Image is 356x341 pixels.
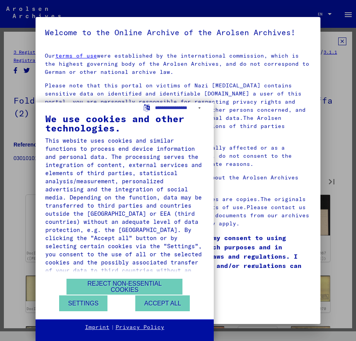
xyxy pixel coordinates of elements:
a: Privacy Policy [116,324,164,331]
button: Settings [59,295,107,311]
button: Accept all [135,295,190,311]
div: We use cookies and other technologies. [45,114,204,133]
a: Imprint [85,324,109,331]
div: This website uses cookies and similar functions to process end device information and personal da... [45,136,204,283]
button: Reject non-essential cookies [66,279,182,295]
